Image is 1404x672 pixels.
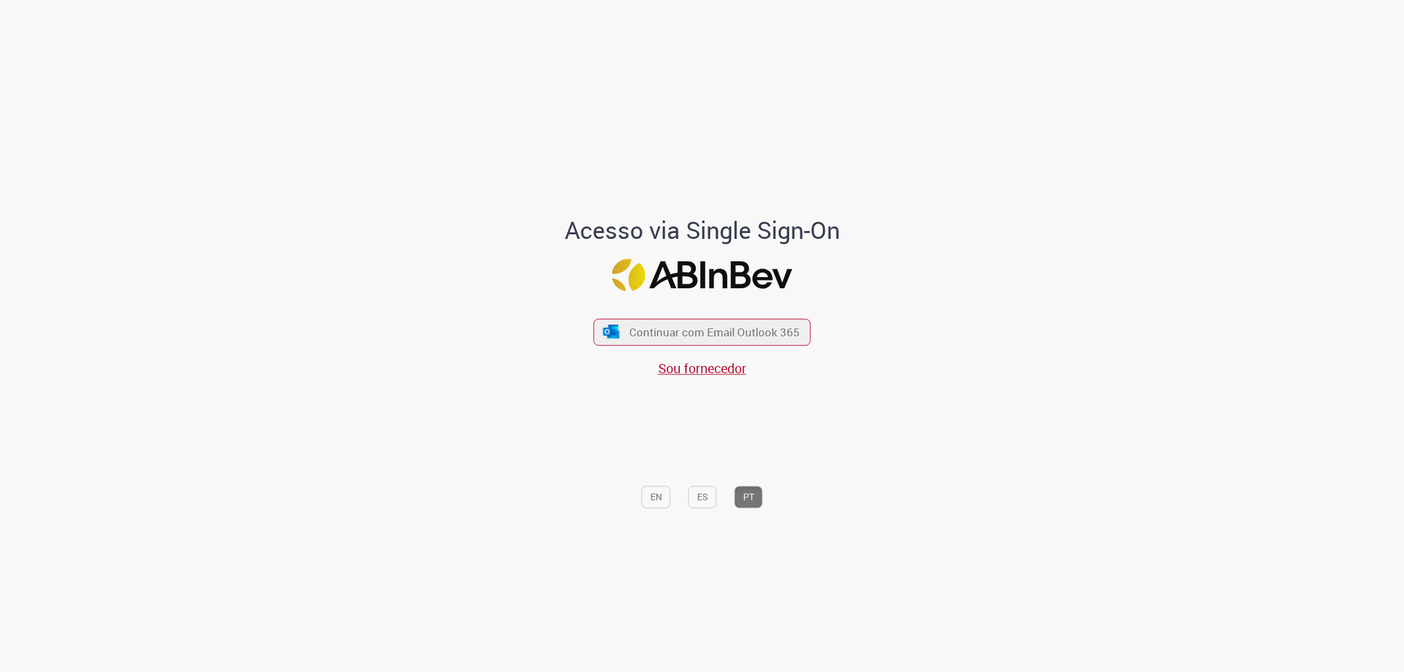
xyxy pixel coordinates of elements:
a: Sou fornecedor [658,359,746,377]
button: PT [735,486,763,508]
button: ES [689,486,717,508]
button: ícone Azure/Microsoft 360 Continuar com Email Outlook 365 [594,319,811,346]
img: Logo ABInBev [612,259,793,292]
h1: Acesso via Single Sign-On [519,217,885,244]
button: EN [642,486,671,508]
img: ícone Azure/Microsoft 360 [602,324,620,338]
span: Continuar com Email Outlook 365 [629,324,800,340]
